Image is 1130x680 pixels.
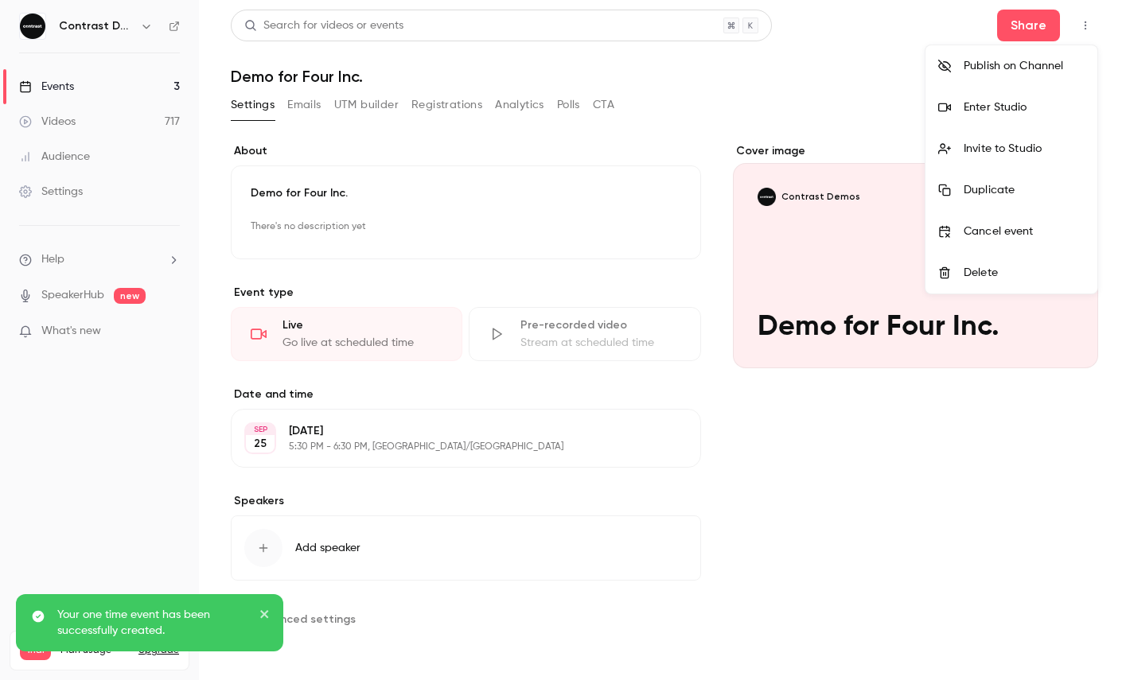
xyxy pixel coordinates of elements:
[964,141,1085,157] div: Invite to Studio
[964,182,1085,198] div: Duplicate
[964,99,1085,115] div: Enter Studio
[57,607,248,639] p: Your one time event has been successfully created.
[964,265,1085,281] div: Delete
[964,58,1085,74] div: Publish on Channel
[259,607,271,626] button: close
[964,223,1085,239] div: Cancel event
